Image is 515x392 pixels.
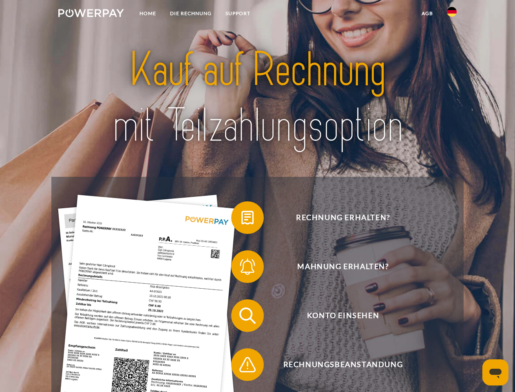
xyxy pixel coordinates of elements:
a: DIE RECHNUNG [163,6,219,21]
button: Rechnung erhalten? [231,201,443,234]
a: SUPPORT [219,6,257,21]
button: Rechnungsbeanstandung [231,348,443,381]
span: Rechnung erhalten? [243,201,443,234]
span: Konto einsehen [243,299,443,332]
span: Rechnungsbeanstandung [243,348,443,381]
button: Konto einsehen [231,299,443,332]
img: qb_search.svg [237,305,258,326]
img: qb_bill.svg [237,207,258,228]
img: qb_bell.svg [237,256,258,277]
img: de [447,7,457,17]
iframe: Schaltfläche zum Öffnen des Messaging-Fensters [482,359,508,385]
span: Mahnung erhalten? [243,250,443,283]
img: logo-powerpay-white.svg [58,9,124,17]
a: Home [133,6,163,21]
img: qb_warning.svg [237,354,258,375]
img: title-powerpay_de.svg [78,39,437,156]
button: Mahnung erhalten? [231,250,443,283]
a: agb [415,6,440,21]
